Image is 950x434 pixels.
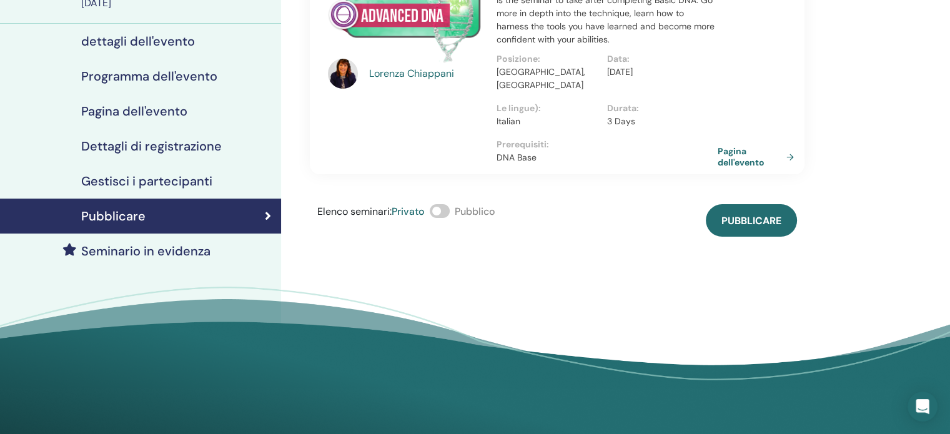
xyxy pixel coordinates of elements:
[81,34,195,49] h4: dettagli dell'evento
[497,102,600,115] p: Le lingue) :
[81,69,217,84] h4: Programma dell'evento
[607,52,710,66] p: Data :
[497,138,718,151] p: Prerequisiti :
[81,174,212,189] h4: Gestisci i partecipanti
[81,209,146,224] h4: Pubblicare
[497,52,600,66] p: Posizione :
[497,115,600,128] p: Italian
[607,115,710,128] p: 3 Days
[81,244,210,259] h4: Seminario in evidenza
[607,102,710,115] p: Durata :
[718,145,799,168] a: Pagina dell'evento
[317,205,392,218] span: Elenco seminari :
[706,204,797,237] button: Pubblicare
[908,392,938,422] div: Open Intercom Messenger
[721,214,781,227] span: Pubblicare
[81,104,187,119] h4: Pagina dell'evento
[607,66,710,79] p: [DATE]
[369,66,485,81] a: Lorenza Chiappani
[455,205,495,218] span: Pubblico
[81,139,222,154] h4: Dettagli di registrazione
[392,205,425,218] span: Privato
[497,66,600,92] p: [GEOGRAPHIC_DATA], [GEOGRAPHIC_DATA]
[328,59,358,89] img: default.jpg
[497,151,718,164] p: DNA Base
